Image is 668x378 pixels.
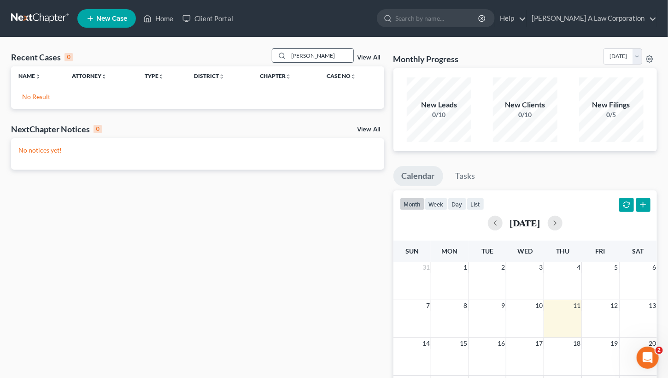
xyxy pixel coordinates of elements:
[422,338,431,349] span: 14
[289,49,353,62] input: Search by name...
[422,262,431,273] span: 31
[633,247,644,255] span: Sat
[448,198,467,210] button: day
[463,300,469,311] span: 8
[194,72,224,79] a: Districtunfold_more
[64,53,73,61] div: 0
[400,198,425,210] button: month
[493,110,557,119] div: 0/10
[18,72,41,79] a: Nameunfold_more
[648,300,657,311] span: 13
[500,300,506,311] span: 9
[395,10,480,27] input: Search by name...
[572,300,581,311] span: 11
[101,74,107,79] i: unfold_more
[442,247,458,255] span: Mon
[158,74,164,79] i: unfold_more
[534,300,544,311] span: 10
[610,338,619,349] span: 19
[614,262,619,273] span: 5
[467,198,484,210] button: list
[556,247,569,255] span: Thu
[447,166,484,186] a: Tasks
[497,338,506,349] span: 16
[18,92,377,101] p: - No Result -
[407,110,471,119] div: 0/10
[35,74,41,79] i: unfold_more
[463,262,469,273] span: 1
[18,146,377,155] p: No notices yet!
[495,10,526,27] a: Help
[579,100,644,110] div: New Filings
[459,338,469,349] span: 15
[357,54,381,61] a: View All
[579,110,644,119] div: 0/5
[656,347,663,354] span: 2
[500,262,506,273] span: 2
[648,338,657,349] span: 20
[139,10,178,27] a: Home
[327,72,357,79] a: Case Nounfold_more
[572,338,581,349] span: 18
[610,300,619,311] span: 12
[96,15,127,22] span: New Case
[72,72,107,79] a: Attorneyunfold_more
[425,300,431,311] span: 7
[357,126,381,133] a: View All
[393,166,443,186] a: Calendar
[493,100,557,110] div: New Clients
[517,247,533,255] span: Wed
[94,125,102,133] div: 0
[219,74,224,79] i: unfold_more
[534,338,544,349] span: 17
[260,72,291,79] a: Chapterunfold_more
[351,74,357,79] i: unfold_more
[405,247,419,255] span: Sun
[527,10,656,27] a: [PERSON_NAME] A Law Corporation
[178,10,238,27] a: Client Portal
[393,53,459,65] h3: Monthly Progress
[11,52,73,63] div: Recent Cases
[576,262,581,273] span: 4
[407,100,471,110] div: New Leads
[425,198,448,210] button: week
[596,247,605,255] span: Fri
[637,347,659,369] iframe: Intercom live chat
[11,124,102,135] div: NextChapter Notices
[145,72,164,79] a: Typeunfold_more
[286,74,291,79] i: unfold_more
[538,262,544,273] span: 3
[651,262,657,273] span: 6
[510,218,540,228] h2: [DATE]
[481,247,493,255] span: Tue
